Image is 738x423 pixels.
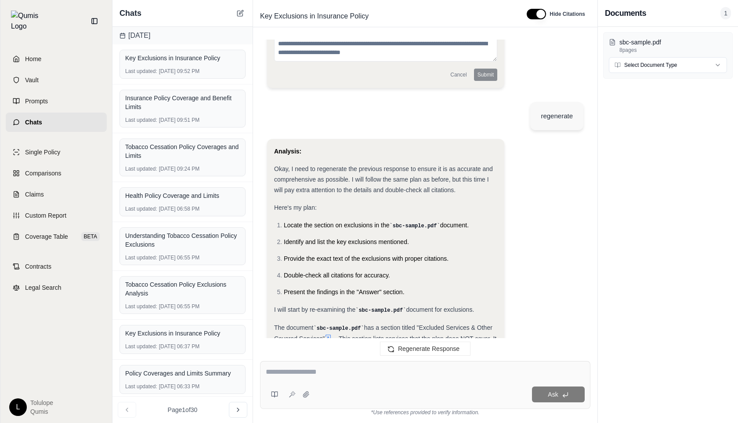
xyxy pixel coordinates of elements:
[125,68,157,75] span: Last updated:
[112,27,253,44] div: [DATE]
[398,345,459,352] span: Regenerate Response
[284,288,405,295] span: Present the findings in the "Answer" section.
[260,409,590,416] div: *Use references provided to verify information.
[284,255,449,262] span: Provide the exact text of the exclusions with proper citations.
[6,49,107,69] a: Home
[274,335,496,363] span: . This section lists services that the plan does NOT cover. It also states "This isn't a complete...
[720,7,731,19] span: 1
[9,398,27,416] div: L
[380,342,470,356] button: Regenerate Response
[548,391,558,398] span: Ask
[125,329,240,338] div: Key Exclusions in Insurance Policy
[274,165,493,193] span: Okay, I need to regenerate the previous response to ensure it is as accurate and comprehensive as...
[25,55,41,63] span: Home
[609,38,727,54] button: sbc-sample.pdf8pages
[125,383,240,390] div: [DATE] 06:33 PM
[125,68,240,75] div: [DATE] 09:52 PM
[125,117,157,124] span: Last updated:
[125,54,240,62] div: Key Exclusions in Insurance Policy
[6,91,107,111] a: Prompts
[125,383,157,390] span: Last updated:
[168,405,198,414] span: Page 1 of 30
[6,185,107,204] a: Claims
[6,164,107,183] a: Comparisons
[25,118,42,127] span: Chats
[25,262,51,271] span: Contracts
[125,142,240,160] div: Tobacco Cessation Policy Coverages and Limits
[314,325,364,332] code: sbc-sample.pdf
[284,238,409,245] span: Identify and list the key exclusions mentioned.
[125,343,240,350] div: [DATE] 06:37 PM
[257,9,516,23] div: Edit Title
[125,205,157,212] span: Last updated:
[284,222,390,229] span: Locate the section on exclusions in the
[25,148,60,157] span: Single Policy
[125,343,157,350] span: Last updated:
[81,232,100,241] span: BETA
[87,14,101,28] button: Collapse sidebar
[25,97,48,106] span: Prompts
[30,398,53,407] span: Tolulope
[550,11,585,18] span: Hide Citations
[6,278,107,297] a: Legal Search
[532,387,585,402] button: Ask
[25,232,68,241] span: Coverage Table
[235,8,246,18] button: New Chat
[541,111,573,121] div: regenerate
[25,283,61,292] span: Legal Search
[274,306,355,313] span: I will start by re-examining the
[274,324,314,331] span: The document
[447,69,470,81] button: Cancel
[274,204,317,211] span: Here's my plan:
[125,94,240,111] div: Insurance Policy Coverage and Benefit Limits
[125,303,240,310] div: [DATE] 06:55 PM
[6,113,107,132] a: Chats
[25,190,44,199] span: Claims
[125,280,240,298] div: Tobacco Cessation Policy Exclusions Analysis
[119,7,141,19] span: Chats
[274,324,492,342] span: has a section titled "Excluded Services & Other Covered Services"
[440,222,469,229] span: document.
[6,70,107,90] a: Vault
[125,165,240,172] div: [DATE] 09:24 PM
[125,231,240,249] div: Understanding Tobacco Cessation Policy Exclusions
[125,254,240,261] div: [DATE] 06:55 PM
[125,205,240,212] div: [DATE] 06:58 PM
[125,369,240,378] div: Policy Coverages and Limits Summary
[619,47,727,54] p: 8 pages
[25,211,66,220] span: Custom Report
[125,254,157,261] span: Last updated:
[257,9,372,23] span: Key Exclusions in Insurance Policy
[6,142,107,162] a: Single Policy
[393,223,437,229] span: sbc-sample.pdf
[406,306,474,313] span: document for exclusions.
[605,7,646,19] h3: Documents
[6,227,107,246] a: Coverage TableBETA
[25,169,61,178] span: Comparisons
[284,272,390,279] span: Double-check all citations for accuracy.
[125,303,157,310] span: Last updated:
[355,307,406,314] code: sbc-sample.pdf
[619,38,727,47] p: sbc-sample.pdf
[274,148,301,155] strong: Analysis:
[6,257,107,276] a: Contracts
[6,206,107,225] a: Custom Report
[25,76,39,84] span: Vault
[11,11,44,32] img: Qumis Logo
[125,165,157,172] span: Last updated:
[30,407,53,416] span: Qumis
[125,191,240,200] div: Health Policy Coverage and Limits
[125,117,240,124] div: [DATE] 09:51 PM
